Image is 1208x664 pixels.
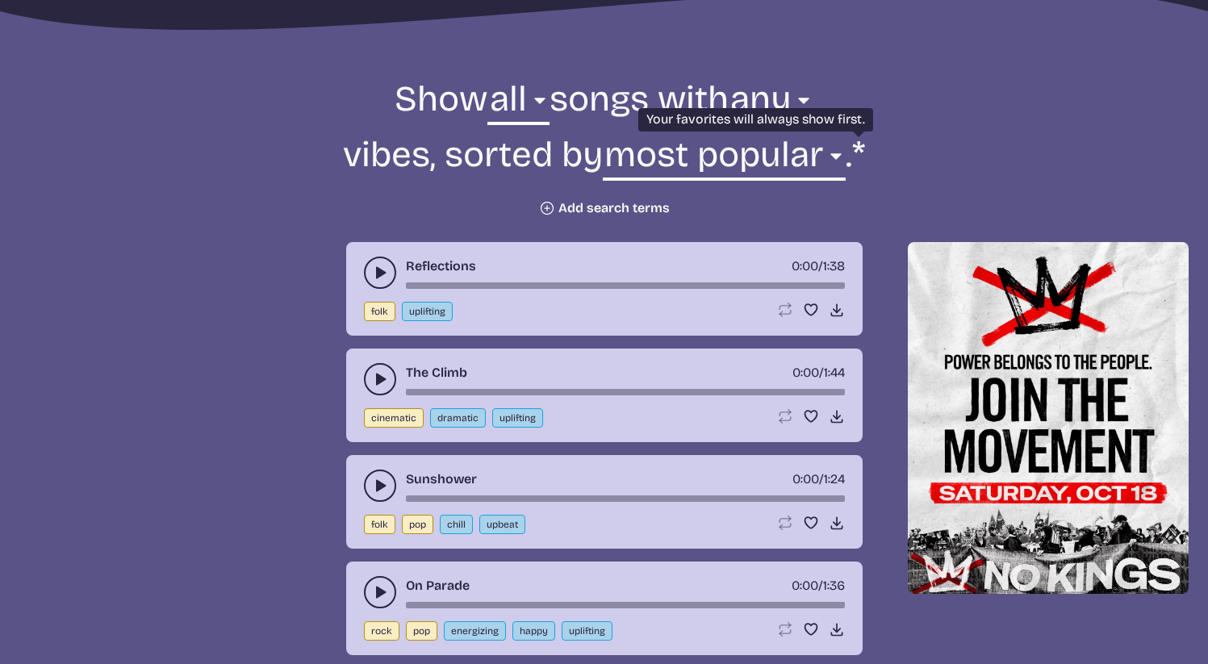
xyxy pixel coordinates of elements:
div: song-time-bar [406,602,845,608]
button: upbeat [479,515,525,534]
img: Help save our democracy! [908,242,1189,594]
button: Loop [777,408,793,424]
button: pop [406,621,437,641]
a: On Parade [406,576,470,595]
button: dramatic [430,408,486,428]
form: Show songs with vibes, sorted by . [165,76,1043,216]
span: timer [792,471,819,487]
button: uplifting [402,302,453,321]
span: 1:44 [824,365,845,380]
button: play-pause toggle [364,363,396,395]
button: chill [440,515,473,534]
div: / [792,576,845,595]
span: 1:38 [823,258,845,274]
span: timer [792,258,818,274]
button: folk [364,302,395,321]
button: Favorite [803,408,819,424]
button: Add search terms [539,200,670,216]
select: vibe [729,76,813,132]
button: Favorite [803,621,819,637]
a: The Climb [406,363,467,382]
button: Loop [777,515,793,531]
button: play-pause toggle [364,470,396,502]
button: energizing [444,621,506,641]
div: / [792,363,845,382]
a: Reflections [406,257,476,276]
button: Loop [777,621,793,637]
button: folk [364,515,395,534]
button: happy [512,621,555,641]
select: sorting [603,132,846,187]
div: song-time-bar [406,282,845,289]
span: timer [792,578,818,593]
button: pop [402,515,433,534]
div: song-time-bar [406,389,845,395]
button: Favorite [803,515,819,531]
button: uplifting [562,621,612,641]
span: 1:36 [823,578,845,593]
button: Favorite [803,302,819,318]
select: genre [487,76,549,132]
span: timer [792,365,819,380]
div: / [792,470,845,489]
span: 1:24 [824,471,845,487]
button: cinematic [364,408,424,428]
div: song-time-bar [406,495,845,502]
button: uplifting [492,408,543,428]
button: rock [364,621,399,641]
div: / [792,257,845,276]
button: Loop [777,302,793,318]
a: Sunshower [406,470,477,489]
button: play-pause toggle [364,576,396,608]
button: play-pause toggle [364,257,396,289]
